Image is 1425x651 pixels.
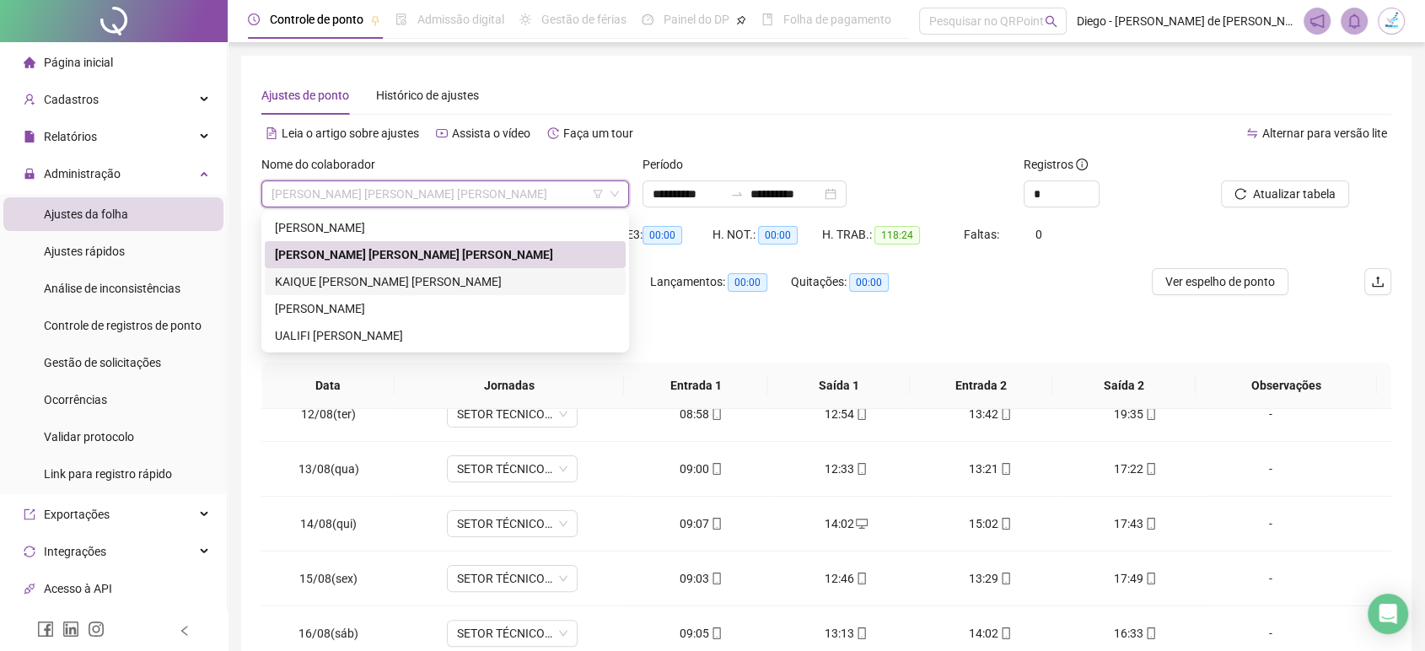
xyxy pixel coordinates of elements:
[563,126,633,140] span: Faça um tour
[457,511,567,536] span: SETOR TÉCNICO - SEG SEX
[1076,460,1193,478] div: 17:22
[618,225,712,245] div: HE 3:
[44,319,202,332] span: Controle de registros de ponto
[298,627,358,640] span: 16/08(sáb)
[44,430,134,444] span: Validar protocolo
[37,621,54,638] span: facebook
[709,408,723,420] span: mobile
[998,408,1012,420] span: mobile
[1221,624,1320,643] div: -
[1379,8,1404,34] img: 55255
[88,621,105,638] span: instagram
[932,405,1049,423] div: 13:42
[787,569,904,588] div: 12:46
[44,545,106,558] span: Integrações
[1052,363,1195,409] th: Saída 2
[299,572,358,585] span: 15/08(sex)
[1035,228,1041,241] span: 0
[44,508,110,521] span: Exportações
[24,131,35,143] span: file
[261,363,395,409] th: Data
[1368,594,1408,634] div: Open Intercom Messenger
[272,181,619,207] span: JOÃO VICTOR NOBRE RODRIGUES
[1045,15,1057,28] span: search
[643,405,760,423] div: 08:58
[791,272,933,292] div: Quitações:
[783,13,891,26] span: Folha de pagamento
[854,408,868,420] span: mobile
[44,245,125,258] span: Ajustes rápidos
[932,514,1049,533] div: 15:02
[24,168,35,180] span: lock
[457,456,567,482] span: SETOR TÉCNICO - SEG SEX
[261,155,386,174] label: Nome do colaborador
[1143,627,1157,639] span: mobile
[44,582,112,595] span: Acesso à API
[736,15,746,25] span: pushpin
[452,126,530,140] span: Assista o vídeo
[24,583,35,595] span: api
[709,518,723,530] span: mobile
[787,460,904,478] div: 12:33
[270,13,363,26] span: Controle de ponto
[643,226,682,245] span: 00:00
[709,627,723,639] span: mobile
[728,273,767,292] span: 00:00
[1076,405,1193,423] div: 19:35
[457,621,567,646] span: SETOR TÉCNICO - SAB
[265,214,626,241] div: ISABELLE FERREIRA AMARAL
[44,93,99,106] span: Cadastros
[24,94,35,105] span: user-add
[650,272,792,292] div: Lançamentos:
[998,518,1012,530] span: mobile
[963,228,1001,241] span: Faltas:
[44,393,107,406] span: Ocorrências
[854,463,868,475] span: mobile
[787,405,904,423] div: 12:54
[787,514,904,533] div: 14:02
[44,167,121,180] span: Administração
[547,127,559,139] span: history
[1143,408,1157,420] span: mobile
[44,356,161,369] span: Gestão de solicitações
[1246,127,1258,139] span: swap
[1165,272,1275,291] span: Ver espelho de ponto
[1196,363,1377,409] th: Observações
[1253,185,1336,203] span: Atualizar tabela
[1347,13,1362,29] span: bell
[664,13,729,26] span: Painel do DP
[730,187,744,201] span: to
[1221,180,1349,207] button: Atualizar tabela
[541,13,626,26] span: Gestão de férias
[1152,268,1288,295] button: Ver espelho de ponto
[854,627,868,639] span: mobile
[1076,624,1193,643] div: 16:33
[998,627,1012,639] span: mobile
[712,225,822,245] div: H. NOT.:
[709,463,723,475] span: mobile
[24,56,35,68] span: home
[730,187,744,201] span: swap-right
[643,624,760,643] div: 09:05
[849,273,889,292] span: 00:00
[1221,569,1320,588] div: -
[1077,12,1293,30] span: Diego - [PERSON_NAME] de [PERSON_NAME]
[265,268,626,295] div: KAIQUE MOURA SOARES
[624,363,766,409] th: Entrada 1
[44,467,172,481] span: Link para registro rápido
[1221,514,1320,533] div: -
[179,625,191,637] span: left
[761,13,773,25] span: book
[44,282,180,295] span: Análise de inconsistências
[709,573,723,584] span: mobile
[910,363,1052,409] th: Entrada 2
[265,295,626,322] div: LUTIANA DA SILVA
[370,15,380,25] span: pushpin
[1234,188,1246,200] span: reload
[44,56,113,69] span: Página inicial
[1076,159,1088,170] span: info-circle
[1024,155,1088,174] span: Registros
[1309,13,1325,29] span: notification
[44,130,97,143] span: Relatórios
[767,363,910,409] th: Saída 1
